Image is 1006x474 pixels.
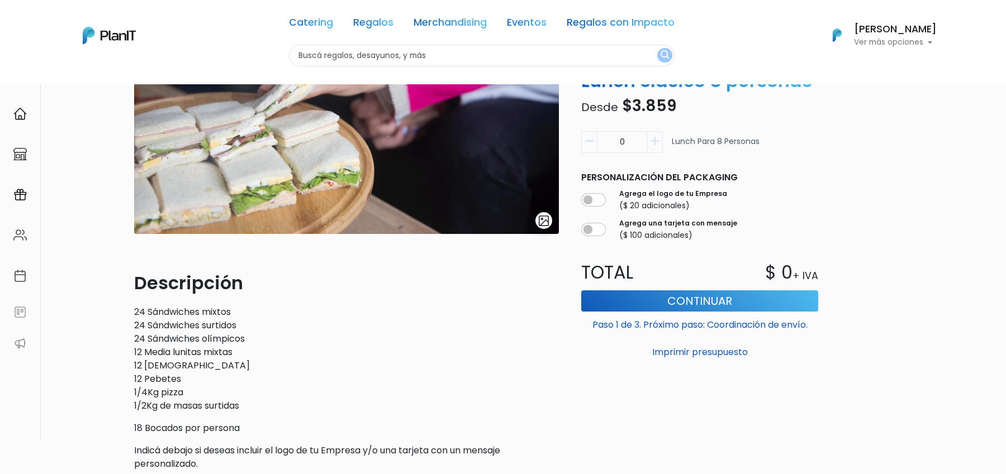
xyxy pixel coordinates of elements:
[619,218,737,228] label: Agrega una tarjeta con mensaje
[581,314,818,332] p: Paso 1 de 3. Próximo paso: Coordinación de envío.
[672,136,760,157] p: Lunch para 8 personas
[13,188,27,202] img: campaigns-02234683943229c281be62815700db0a1741e53638e28bf9629b52c665b00959.svg
[13,107,27,121] img: home-e721727adea9d79c4d83392d1f703f7f8bce08238fde08b1acbfd93340b81755.svg
[622,95,677,117] span: $3.859
[765,259,793,286] p: $ 0
[13,269,27,283] img: calendar-87d922413cdce8b2cf7b7f5f62616a5cf9e4887200fb71536465627b3292af00.svg
[13,228,27,242] img: people-662611757002400ad9ed0e3c099ab2801c6687ba6c219adb57efc949bc21e19d.svg
[818,21,937,50] button: PlanIt Logo [PERSON_NAME] Ver más opciones
[13,147,27,161] img: marketplace-4ceaa7011d94191e9ded77b95e3339b90024bf715f7c57f8cf31f2d8c509eaba.svg
[13,305,27,319] img: feedback-78b5a0c8f98aac82b08bfc38622c3050aee476f2c9584af64705fc4e61158814.svg
[567,18,675,31] a: Regalos con Impacto
[58,11,161,32] div: ¿Necesitás ayuda?
[134,270,559,296] p: Descripción
[538,214,551,227] img: gallery-light
[83,27,136,44] img: PlanIt Logo
[289,18,333,31] a: Catering
[134,422,559,435] p: 18 Bocados por persona
[581,171,818,184] p: Personalización del packaging
[854,39,937,46] p: Ver más opciones
[13,337,27,350] img: partners-52edf745621dab592f3b2c58e3bca9d71375a7ef29c3b500c9f145b62cc070d4.svg
[289,45,675,66] input: Buscá regalos, desayunos, y más
[619,200,727,212] p: ($ 20 adicionales)
[854,25,937,35] h6: [PERSON_NAME]
[414,18,487,31] a: Merchandising
[581,290,818,312] button: Continuar
[134,305,559,413] p: 24 Sándwiches mixtos 24 Sándwiches surtidos 24 Sándwiches olímpicos 12 Media lunitas mixtas 12 [D...
[619,229,737,241] p: ($ 100 adicionales)
[825,23,850,47] img: PlanIt Logo
[134,444,559,471] p: Indicá debajo si deseas incluir el logo de tu Empresa y/o una tarjeta con un mensaje personalizado.
[507,18,547,31] a: Eventos
[619,189,727,199] label: Agrega el logo de tu Empresa
[353,18,393,31] a: Regalos
[581,343,818,362] button: Imprimir presupuesto
[793,269,818,283] p: + IVA
[575,259,700,286] p: Total
[661,50,669,61] img: search_button-432b6d5273f82d61273b3651a40e1bd1b912527efae98b1b7a1b2c0702e16a8d.svg
[581,99,618,115] span: Desde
